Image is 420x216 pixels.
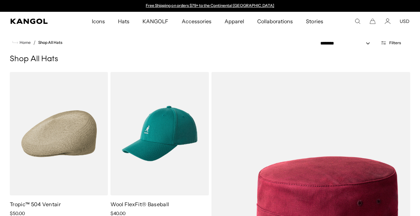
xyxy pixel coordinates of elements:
[10,19,60,24] a: Kangol
[10,72,108,195] img: Tropic™ 504 Ventair
[110,201,169,207] a: Wool FlexFit® Baseball
[10,54,410,64] h1: Shop All Hats
[31,39,36,46] li: /
[12,40,31,45] a: Home
[38,40,62,45] a: Shop All Hats
[389,41,401,45] span: Filters
[377,40,405,46] button: Open filters
[110,72,209,195] img: Wool FlexFit® Baseball
[143,3,277,9] slideshow-component: Announcement bar
[385,18,391,24] a: Account
[318,40,377,47] select: Sort by: Featured
[355,18,361,24] summary: Search here
[299,12,329,31] a: Stories
[143,3,277,9] div: 1 of 2
[111,12,136,31] a: Hats
[136,12,175,31] a: KANGOLF
[251,12,299,31] a: Collaborations
[225,12,244,31] span: Apparel
[257,12,293,31] span: Collaborations
[118,12,129,31] span: Hats
[370,18,376,24] button: Cart
[85,12,111,31] a: Icons
[18,40,31,45] span: Home
[218,12,251,31] a: Apparel
[10,201,61,207] a: Tropic™ 504 Ventair
[146,3,274,8] a: Free Shipping on orders $79+ to the Continental [GEOGRAPHIC_DATA]
[182,12,211,31] span: Accessories
[92,12,105,31] span: Icons
[143,12,168,31] span: KANGOLF
[400,18,410,24] button: USD
[175,12,218,31] a: Accessories
[143,3,277,9] div: Announcement
[306,12,323,31] span: Stories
